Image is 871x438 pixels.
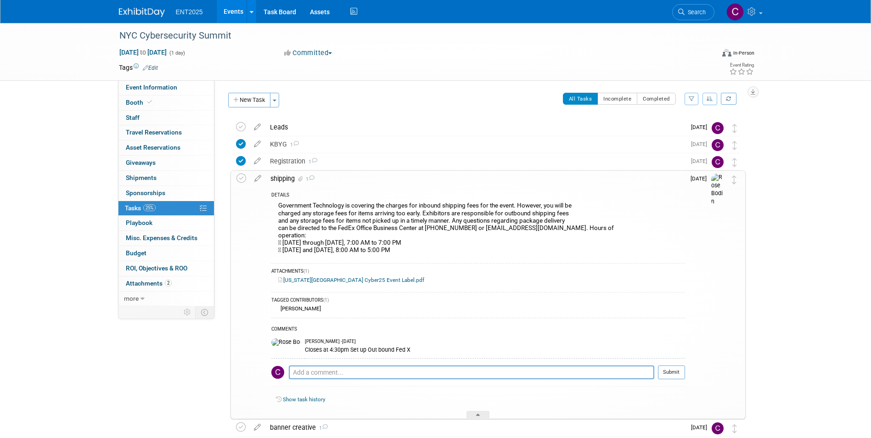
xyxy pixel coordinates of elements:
[266,171,685,186] div: shipping
[126,189,165,197] span: Sponsorships
[685,9,706,16] span: Search
[126,114,140,121] span: Staff
[712,156,724,168] img: Colleen Mueller
[119,63,158,72] td: Tags
[126,129,182,136] span: Travel Reservations
[305,345,685,354] div: Closes at 4:30pm Set up Out bound Fed X
[283,396,325,403] a: Show task history
[278,277,424,283] a: [US_STATE][GEOGRAPHIC_DATA] Cyber25 Event Label.pdf
[722,49,731,56] img: Format-Inperson.png
[249,423,265,432] a: edit
[249,123,265,131] a: edit
[271,192,685,200] div: DETAILS
[691,158,712,164] span: [DATE]
[119,48,167,56] span: [DATE] [DATE]
[732,424,737,433] i: Move task
[126,264,187,272] span: ROI, Objectives & ROO
[271,338,300,347] img: Rose Bodin
[143,65,158,71] a: Edit
[305,159,317,165] span: 1
[118,140,214,155] a: Asset Reservations
[126,144,180,151] span: Asset Reservations
[118,246,214,261] a: Budget
[147,100,152,105] i: Booth reservation complete
[118,171,214,185] a: Shipments
[271,200,685,258] div: Government Technology is covering the charges for inbound shipping fees for the event. However, y...
[139,49,147,56] span: to
[118,186,214,201] a: Sponsorships
[126,219,152,226] span: Playbook
[126,280,172,287] span: Attachments
[125,204,156,212] span: Tasks
[118,111,214,125] a: Staff
[118,216,214,230] a: Playbook
[712,422,724,434] img: Colleen Mueller
[169,50,185,56] span: (1 day)
[265,420,686,435] div: banner creative
[126,99,154,106] span: Booth
[711,174,725,206] img: Rose Bodin
[195,306,214,318] td: Toggle Event Tabs
[118,276,214,291] a: Attachments2
[305,338,356,345] span: [PERSON_NAME] - [DATE]
[126,84,177,91] span: Event Information
[118,261,214,276] a: ROI, Objectives & ROO
[228,93,270,107] button: New Task
[249,157,265,165] a: edit
[672,4,714,20] a: Search
[265,136,686,152] div: KBYG
[712,122,724,134] img: Colleen Mueller
[732,124,737,133] i: Move task
[691,124,712,130] span: [DATE]
[660,48,755,62] div: Event Format
[658,365,685,379] button: Submit
[271,297,685,305] div: TAGGED CONTRIBUTORS
[119,8,165,17] img: ExhibitDay
[597,93,637,105] button: Incomplete
[712,139,724,151] img: Colleen Mueller
[265,153,686,169] div: Registration
[287,142,299,148] span: 1
[118,125,214,140] a: Travel Reservations
[116,28,701,44] div: NYC Cybersecurity Summit
[271,325,685,335] div: COMMENTS
[180,306,196,318] td: Personalize Event Tab Strip
[733,50,754,56] div: In-Person
[281,48,336,58] button: Committed
[732,158,737,167] i: Move task
[126,159,156,166] span: Giveaways
[126,249,146,257] span: Budget
[304,176,315,182] span: 1
[118,95,214,110] a: Booth
[316,425,328,431] span: 1
[265,119,686,135] div: Leads
[271,268,685,276] div: ATTACHMENTS
[124,295,139,302] span: more
[118,156,214,170] a: Giveaways
[323,298,329,303] span: (1)
[118,292,214,306] a: more
[118,231,214,246] a: Misc. Expenses & Credits
[726,3,744,21] img: Colleen Mueller
[303,269,309,274] span: (1)
[637,93,676,105] button: Completed
[118,80,214,95] a: Event Information
[126,234,197,241] span: Misc. Expenses & Credits
[563,93,598,105] button: All Tasks
[691,175,711,182] span: [DATE]
[176,8,203,16] span: ENT2025
[721,93,736,105] a: Refresh
[732,175,736,184] i: Move task
[271,366,284,379] img: Colleen Mueller
[278,305,321,312] div: [PERSON_NAME]
[729,63,754,67] div: Event Rating
[732,141,737,150] i: Move task
[143,204,156,211] span: 25%
[165,280,172,286] span: 2
[691,424,712,431] span: [DATE]
[118,201,214,216] a: Tasks25%
[691,141,712,147] span: [DATE]
[126,174,157,181] span: Shipments
[249,140,265,148] a: edit
[250,174,266,183] a: edit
